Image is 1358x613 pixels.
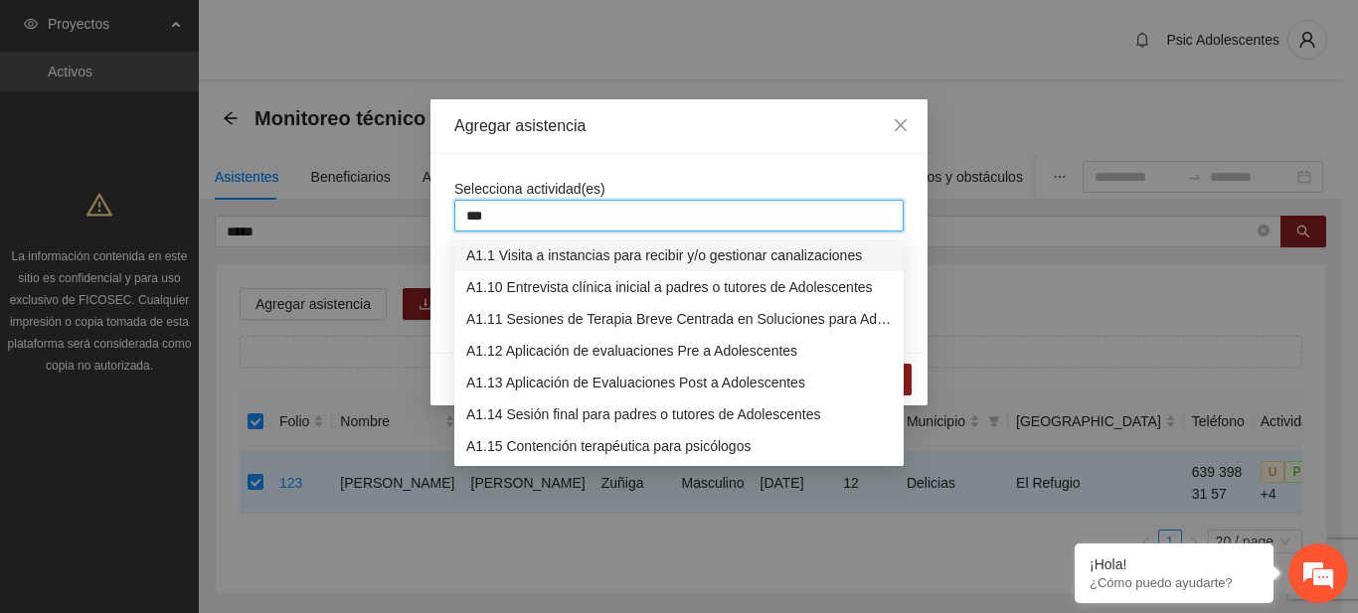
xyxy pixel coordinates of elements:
div: Agregar asistencia [454,115,904,137]
textarea: Escriba su mensaje y pulse “Intro” [10,404,379,474]
span: Estamos en línea. [115,196,274,396]
div: A1.12 Aplicación de evaluaciones Pre a Adolescentes [466,340,892,362]
div: A1.13 Aplicación de Evaluaciones Post a Adolescentes [454,367,904,398]
div: A1.12 Aplicación de evaluaciones Pre a Adolescentes [454,335,904,367]
div: Chatee con nosotros ahora [103,101,334,127]
p: ¿Cómo puedo ayudarte? [1090,575,1259,590]
div: A1.13 Aplicación de Evaluaciones Post a Adolescentes [466,372,892,393]
span: Selecciona actividad(es) [454,181,605,197]
div: A1.14 Sesión final para padres o tutores de Adolescentes [454,398,904,430]
div: A1.15 Contención terapéutica para psicólogos [454,430,904,462]
div: A1.1 Visita a instancias para recibir y/o gestionar canalizaciones [466,244,892,266]
div: A1.15 Contención terapéutica para psicólogos [466,435,892,457]
div: A1.14 Sesión final para padres o tutores de Adolescentes [466,403,892,425]
div: A1.10 Entrevista clínica inicial a padres o tutores de Adolescentes [466,276,892,298]
div: A1.11 Sesiones de Terapia Breve Centrada en Soluciones para Adolescentes [454,303,904,335]
div: A1.11 Sesiones de Terapia Breve Centrada en Soluciones para Adolescentes [466,308,892,330]
div: Minimizar ventana de chat en vivo [326,10,374,58]
button: Close [874,99,928,153]
div: A1.1 Visita a instancias para recibir y/o gestionar canalizaciones [454,239,904,271]
span: close [893,117,909,133]
div: A1.10 Entrevista clínica inicial a padres o tutores de Adolescentes [454,271,904,303]
div: ¡Hola! [1090,556,1259,572]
